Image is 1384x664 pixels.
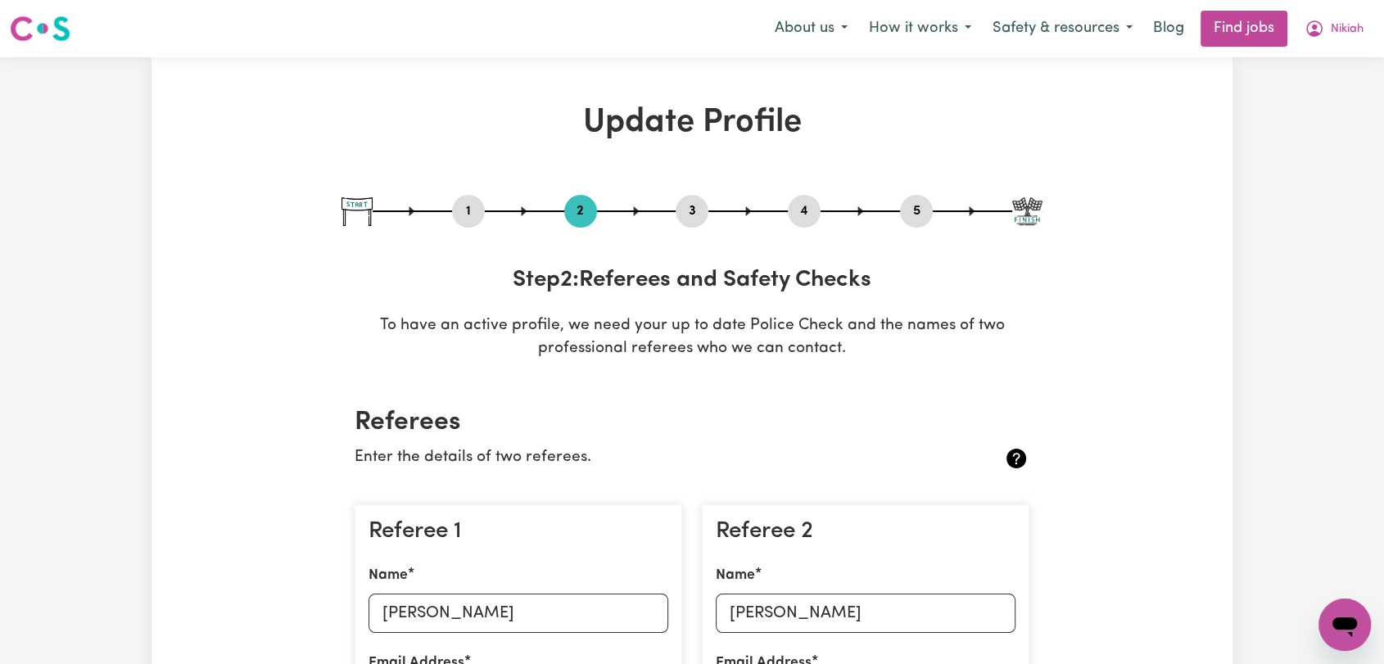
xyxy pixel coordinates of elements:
label: Name [716,565,755,586]
button: Safety & resources [982,11,1143,46]
h3: Referee 1 [369,518,668,546]
h3: Step 2 : Referees and Safety Checks [341,267,1043,295]
button: Go to step 5 [900,201,933,222]
button: Go to step 4 [788,201,821,222]
a: Careseekers logo [10,10,70,47]
span: Nikiah [1331,20,1364,38]
button: Go to step 1 [452,201,485,222]
button: About us [764,11,858,46]
button: Go to step 3 [676,201,708,222]
iframe: Button to launch messaging window [1318,599,1371,651]
label: Name [369,565,408,586]
button: My Account [1294,11,1374,46]
a: Blog [1143,11,1194,47]
h3: Referee 2 [716,518,1015,546]
h2: Referees [355,407,1029,438]
button: Go to step 2 [564,201,597,222]
h1: Update Profile [341,103,1043,142]
p: To have an active profile, we need your up to date Police Check and the names of two professional... [341,314,1043,362]
img: Careseekers logo [10,14,70,43]
a: Find jobs [1201,11,1287,47]
p: Enter the details of two referees. [355,446,917,470]
button: How it works [858,11,982,46]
